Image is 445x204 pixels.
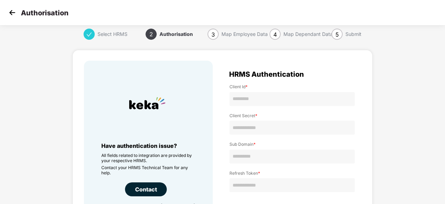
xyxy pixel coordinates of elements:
[101,165,195,175] p: Contact your HRMS Technical Team for any help.
[229,171,355,176] label: Refresh Token
[229,71,304,77] span: HRMS Authentication
[7,7,17,18] img: svg+xml;base64,PHN2ZyB4bWxucz0iaHR0cDovL3d3dy53My5vcmcvMjAwMC9zdmciIHdpZHRoPSIzMCIgaGVpZ2h0PSIzMC...
[122,78,172,128] img: HRMS Company Icon
[229,142,355,147] label: Sub Domain
[283,29,333,40] div: Map Dependant Data
[101,142,177,149] span: Have authentication issue?
[159,29,193,40] div: Authorisation
[97,29,127,40] div: Select HRMS
[229,84,355,89] label: Client Id
[211,31,215,38] span: 3
[221,29,268,40] div: Map Employee Data
[273,31,277,38] span: 4
[101,153,195,163] p: All fields related to integration are provided by your respective HRMS.
[335,31,339,38] span: 5
[86,32,92,37] span: check
[21,9,69,17] p: Authorisation
[229,113,355,118] label: Client Secret
[125,182,167,196] div: Contact
[345,29,361,40] div: Submit
[149,31,153,38] span: 2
